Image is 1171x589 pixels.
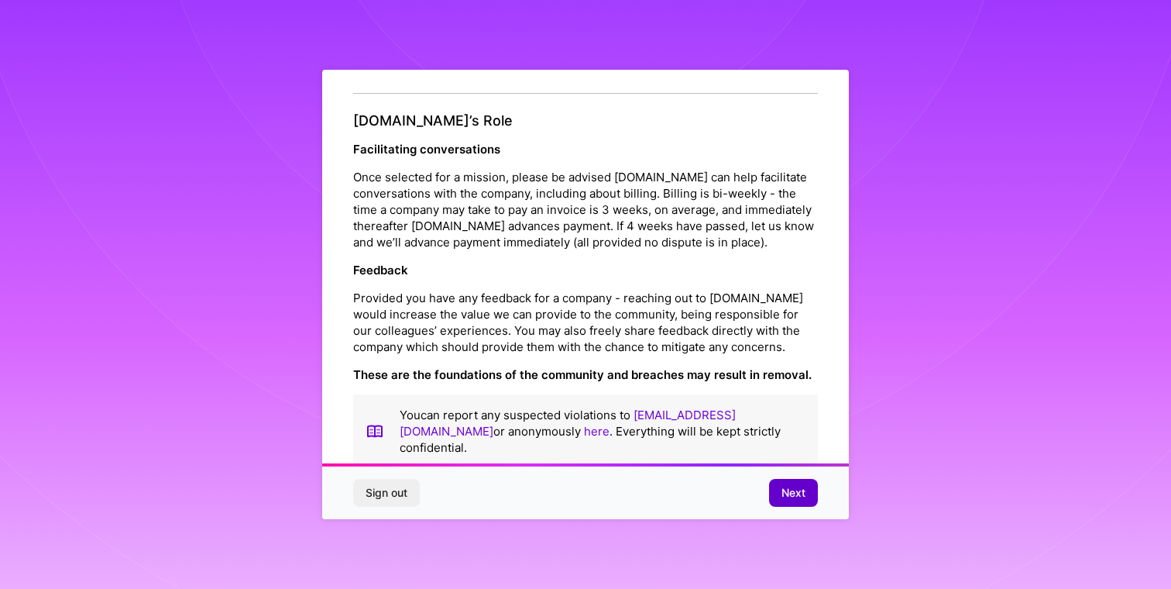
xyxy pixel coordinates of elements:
[366,407,384,456] img: book icon
[353,367,812,382] strong: These are the foundations of the community and breaches may result in removal.
[353,479,420,507] button: Sign out
[781,485,805,501] span: Next
[400,408,736,439] a: [EMAIL_ADDRESS][DOMAIN_NAME]
[353,263,408,277] strong: Feedback
[353,142,500,157] strong: Facilitating conversations
[366,485,407,501] span: Sign out
[353,112,818,129] h4: [DOMAIN_NAME]’s Role
[400,407,805,456] p: You can report any suspected violations to or anonymously . Everything will be kept strictly conf...
[584,424,610,439] a: here
[353,290,818,355] p: Provided you have any feedback for a company - reaching out to [DOMAIN_NAME] would increase the v...
[353,169,818,250] p: Once selected for a mission, please be advised [DOMAIN_NAME] can help facilitate conversations wi...
[769,479,818,507] button: Next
